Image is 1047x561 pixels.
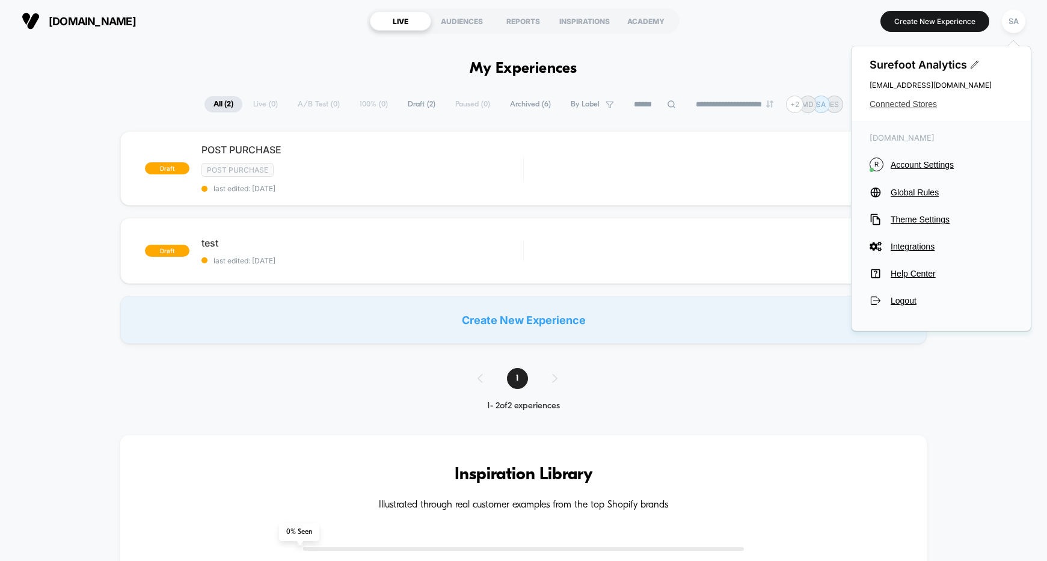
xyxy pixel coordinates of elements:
span: By Label [571,100,600,109]
span: [DOMAIN_NAME] [49,15,136,28]
div: INSPIRATIONS [554,11,615,31]
p: SA [816,100,826,109]
span: last edited: [DATE] [201,256,523,265]
div: REPORTS [493,11,554,31]
button: Connected Stores [870,99,1013,109]
button: Theme Settings [870,213,1013,225]
span: Draft ( 2 ) [399,96,444,112]
div: SA [1002,10,1025,33]
h4: Illustrated through real customer examples from the top Shopify brands [156,500,891,511]
span: Logout [891,296,1013,305]
span: Theme Settings [891,215,1013,224]
img: end [766,100,773,108]
div: LIVE [370,11,431,31]
i: R [870,158,883,171]
span: last edited: [DATE] [201,184,523,193]
div: Create New Experience [120,296,927,344]
div: 1 - 2 of 2 experiences [465,401,582,411]
span: test [201,237,523,249]
div: ACADEMY [615,11,677,31]
span: draft [145,162,189,174]
p: ES [830,100,839,109]
span: [EMAIL_ADDRESS][DOMAIN_NAME] [870,81,1013,90]
span: Post Purchase [201,163,274,177]
span: Integrations [891,242,1013,251]
button: Help Center [870,268,1013,280]
span: Archived ( 6 ) [501,96,560,112]
span: [DOMAIN_NAME] [870,133,1013,143]
span: Global Rules [891,188,1013,197]
button: Integrations [870,241,1013,253]
span: Account Settings [891,160,1013,170]
button: Create New Experience [880,11,989,32]
div: + 2 [786,96,803,113]
h3: Inspiration Library [156,465,891,485]
span: 0 % Seen [279,523,319,541]
span: All ( 2 ) [204,96,242,112]
span: 1 [507,368,528,389]
button: Global Rules [870,186,1013,198]
div: AUDIENCES [431,11,493,31]
span: draft [145,245,189,257]
img: Visually logo [22,12,40,30]
span: Surefoot Analytics [870,58,1013,71]
button: SA [998,9,1029,34]
button: RAccount Settings [870,158,1013,171]
span: Help Center [891,269,1013,278]
button: [DOMAIN_NAME] [18,11,140,31]
p: MD [802,100,814,109]
span: POST PURCHASE [201,144,523,156]
h1: My Experiences [470,60,577,78]
button: Logout [870,295,1013,307]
